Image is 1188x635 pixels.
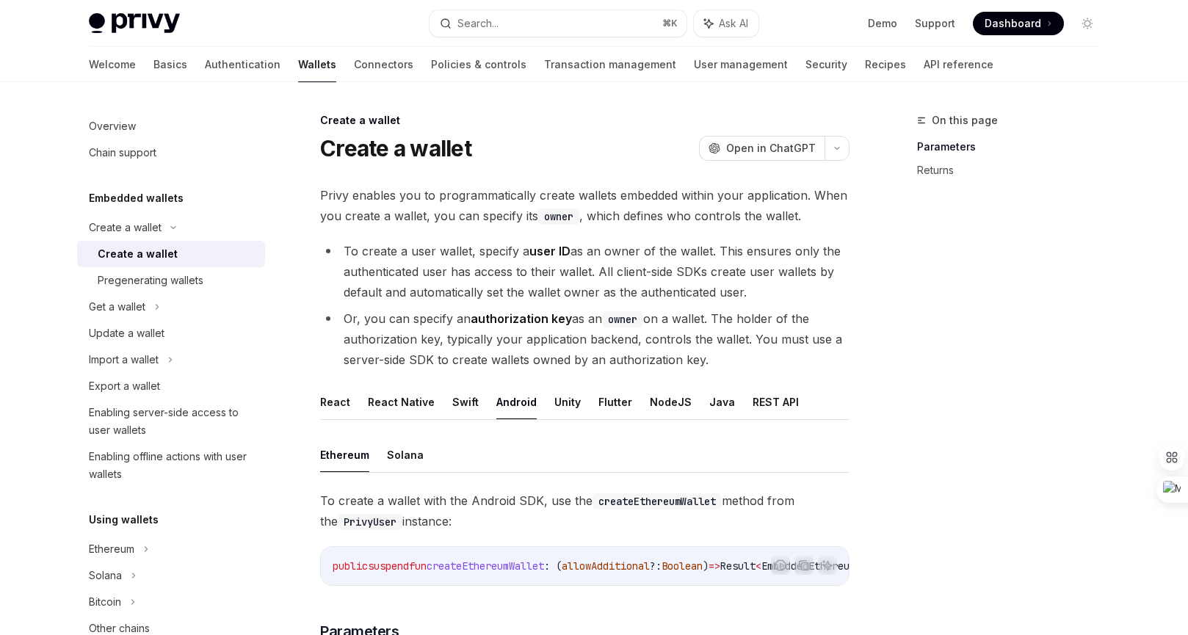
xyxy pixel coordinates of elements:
[320,308,850,370] li: Or, you can specify an as an on a wallet. The holder of the authorization key, typically your app...
[77,399,265,443] a: Enabling server-side access to user wallets
[77,267,265,294] a: Pregenerating wallets
[333,559,368,573] span: public
[818,556,837,575] button: Ask AI
[89,567,122,584] div: Solana
[205,47,280,82] a: Authentication
[973,12,1064,35] a: Dashboard
[694,10,758,37] button: Ask AI
[650,385,692,419] button: NodeJS
[89,298,145,316] div: Get a wallet
[89,13,180,34] img: light logo
[452,385,479,419] button: Swift
[89,351,159,369] div: Import a wallet
[544,47,676,82] a: Transaction management
[89,448,256,483] div: Enabling offline actions with user wallets
[320,185,850,226] span: Privy enables you to programmatically create wallets embedded within your application. When you c...
[865,47,906,82] a: Recipes
[89,377,160,395] div: Export a wallet
[915,16,955,31] a: Support
[538,208,579,225] code: owner
[709,559,720,573] span: =>
[703,559,709,573] span: )
[598,385,632,419] button: Flutter
[771,556,790,575] button: Report incorrect code
[985,16,1041,31] span: Dashboard
[761,559,891,573] span: EmbeddedEthereumWallet
[593,493,722,509] code: createEthereumWallet
[338,514,402,530] code: PrivyUser
[562,559,650,573] span: allowAdditional
[1076,12,1099,35] button: Toggle dark mode
[77,443,265,487] a: Enabling offline actions with user wallets
[89,47,136,82] a: Welcome
[77,320,265,346] a: Update a wallet
[89,144,156,162] div: Chain support
[320,490,850,531] span: To create a wallet with the Android SDK, use the method from the instance:
[77,113,265,139] a: Overview
[529,244,571,258] strong: user ID
[694,47,788,82] a: User management
[320,135,471,162] h1: Create a wallet
[726,141,816,156] span: Open in ChatGPT
[430,10,687,37] button: Search...⌘K
[662,18,678,29] span: ⌘ K
[320,385,350,419] button: React
[409,559,427,573] span: fun
[554,385,581,419] button: Unity
[924,47,993,82] a: API reference
[471,311,572,326] strong: authorization key
[794,556,814,575] button: Copy the contents from the code block
[917,135,1111,159] a: Parameters
[719,16,748,31] span: Ask AI
[77,139,265,166] a: Chain support
[650,559,662,573] span: ?:
[320,241,850,302] li: To create a user wallet, specify a as an owner of the wallet. This ensures only the authenticated...
[544,559,562,573] span: : (
[917,159,1111,182] a: Returns
[753,385,799,419] button: REST API
[805,47,847,82] a: Security
[431,47,526,82] a: Policies & controls
[89,404,256,439] div: Enabling server-side access to user wallets
[89,540,134,558] div: Ethereum
[427,559,544,573] span: createEthereumWallet
[496,385,537,419] button: Android
[320,438,369,472] button: Ethereum
[98,272,203,289] div: Pregenerating wallets
[709,385,735,419] button: Java
[387,438,424,472] button: Solana
[298,47,336,82] a: Wallets
[89,117,136,135] div: Overview
[89,324,164,342] div: Update a wallet
[699,136,825,161] button: Open in ChatGPT
[756,559,761,573] span: <
[89,219,162,236] div: Create a wallet
[77,241,265,267] a: Create a wallet
[457,15,499,32] div: Search...
[98,245,178,263] div: Create a wallet
[320,113,850,128] div: Create a wallet
[662,559,703,573] span: Boolean
[354,47,413,82] a: Connectors
[368,385,435,419] button: React Native
[77,373,265,399] a: Export a wallet
[89,593,121,611] div: Bitcoin
[368,559,409,573] span: suspend
[720,559,756,573] span: Result
[602,311,643,327] code: owner
[868,16,897,31] a: Demo
[89,189,184,207] h5: Embedded wallets
[932,112,998,129] span: On this page
[89,511,159,529] h5: Using wallets
[153,47,187,82] a: Basics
